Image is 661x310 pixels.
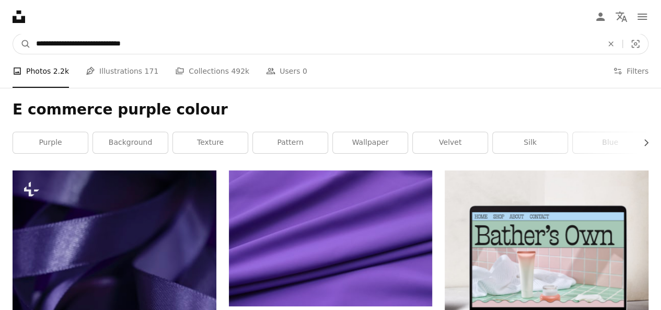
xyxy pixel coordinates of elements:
img: a close up of a purple fabric [229,170,433,306]
a: texture [173,132,248,153]
a: velvet [413,132,488,153]
button: Menu [632,6,653,27]
a: background [93,132,168,153]
button: Language [611,6,632,27]
a: Illustrations 171 [86,54,158,88]
span: 492k [231,65,249,77]
a: Home — Unsplash [13,10,25,23]
span: 171 [145,65,159,77]
a: blue [573,132,647,153]
button: Visual search [623,34,648,54]
a: Log in / Sign up [590,6,611,27]
a: Users 0 [266,54,307,88]
h1: E commerce purple colour [13,100,648,119]
a: wallpaper [333,132,408,153]
a: silk [493,132,567,153]
button: Search Unsplash [13,34,31,54]
a: pattern [253,132,328,153]
form: Find visuals sitewide [13,33,648,54]
button: Filters [613,54,648,88]
span: 0 [303,65,307,77]
button: scroll list to the right [636,132,648,153]
a: a close up of a purple fabric [229,234,433,243]
button: Clear [599,34,622,54]
a: purple [13,132,88,153]
a: Collections 492k [175,54,249,88]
